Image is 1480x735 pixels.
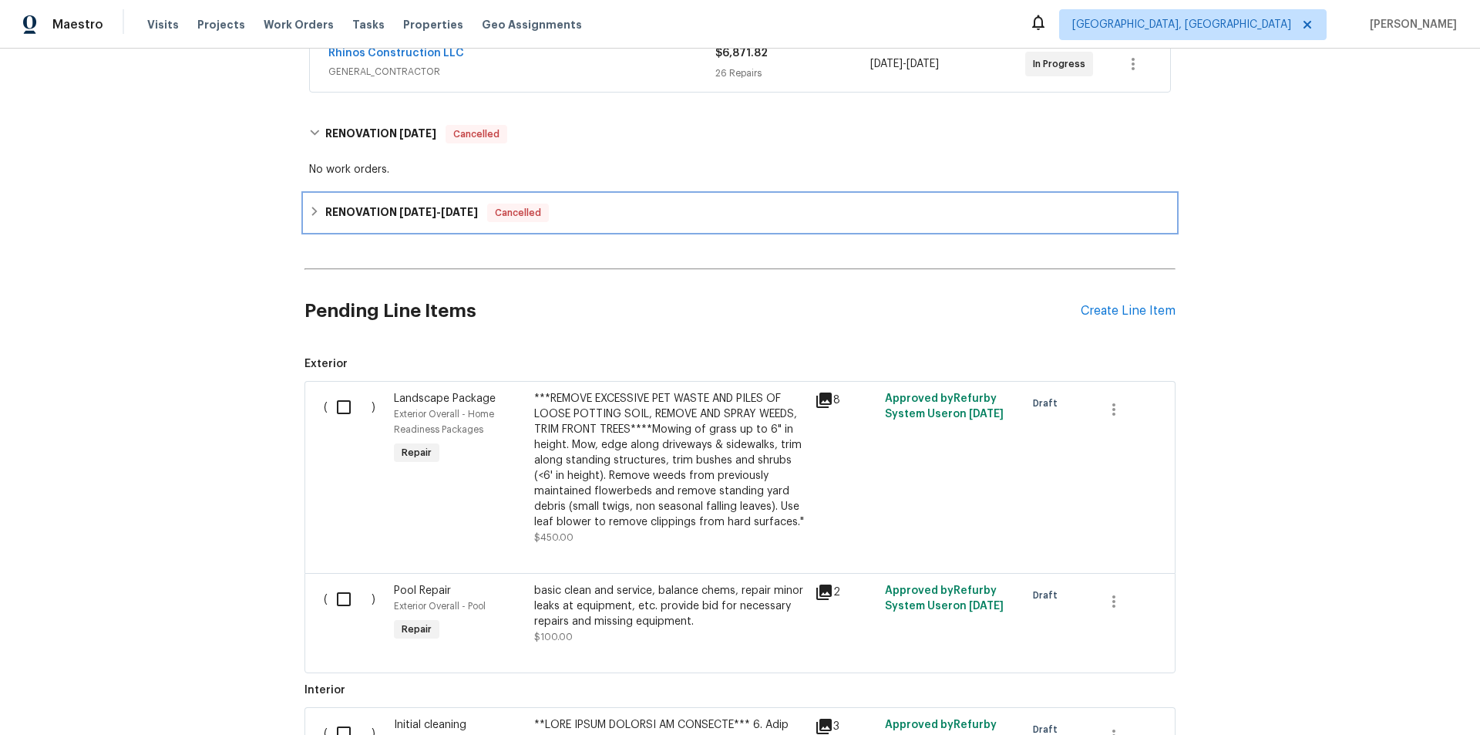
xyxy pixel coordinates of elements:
span: Maestro [52,17,103,32]
span: Approved by Refurby System User on [885,585,1004,612]
span: Interior [304,683,1176,698]
span: Repair [395,445,438,460]
span: - [870,56,939,72]
span: [GEOGRAPHIC_DATA], [GEOGRAPHIC_DATA] [1072,17,1291,32]
span: Geo Assignments [482,17,582,32]
span: - [399,207,478,217]
span: Pool Repair [394,585,451,596]
span: Initial cleaning [394,720,466,730]
span: [DATE] [441,207,478,217]
span: [PERSON_NAME] [1364,17,1457,32]
div: 2 [815,583,876,602]
h2: Pending Line Items [304,275,1081,347]
span: $450.00 [534,533,573,542]
div: 26 Repairs [715,66,870,81]
div: No work orders. [309,162,1171,177]
span: Projects [197,17,245,32]
span: [DATE] [870,59,903,69]
div: ***REMOVE EXCESSIVE PET WASTE AND PILES OF LOOSE POTTING SOIL, REMOVE AND SPRAY WEEDS, TRIM FRONT... [534,391,806,530]
span: Exterior [304,356,1176,372]
a: Rhinos Construction LLC [328,48,464,59]
span: Approved by Refurby System User on [885,393,1004,420]
span: Draft [1033,396,1064,411]
span: $6,871.82 [715,48,768,59]
span: Visits [147,17,179,32]
span: [DATE] [399,207,436,217]
span: In Progress [1033,56,1091,72]
span: Landscape Package [394,393,496,404]
span: [DATE] [969,601,1004,612]
span: [DATE] [399,128,436,139]
span: Draft [1033,588,1064,603]
span: Cancelled [447,126,506,142]
span: Repair [395,622,438,637]
span: [DATE] [906,59,939,69]
span: Work Orders [264,17,334,32]
span: Cancelled [489,205,547,221]
span: $100.00 [534,632,573,642]
span: GENERAL_CONTRACTOR [328,64,715,79]
span: Exterior Overall - Home Readiness Packages [394,410,494,434]
span: Exterior Overall - Pool [394,602,486,611]
h6: RENOVATION [325,125,436,143]
div: ( ) [319,578,389,649]
div: Create Line Item [1081,304,1176,319]
h6: RENOVATION [325,204,478,222]
div: RENOVATION [DATE]-[DATE]Cancelled [304,194,1176,231]
span: [DATE] [969,409,1004,420]
span: Tasks [352,19,385,30]
div: 8 [815,391,876,410]
div: RENOVATION [DATE]Cancelled [304,110,1176,159]
div: ( ) [319,386,389,550]
div: basic clean and service, balance chems, repair minor leaks at equipment, etc. provide bid for nec... [534,583,806,629]
span: Properties [403,17,463,32]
